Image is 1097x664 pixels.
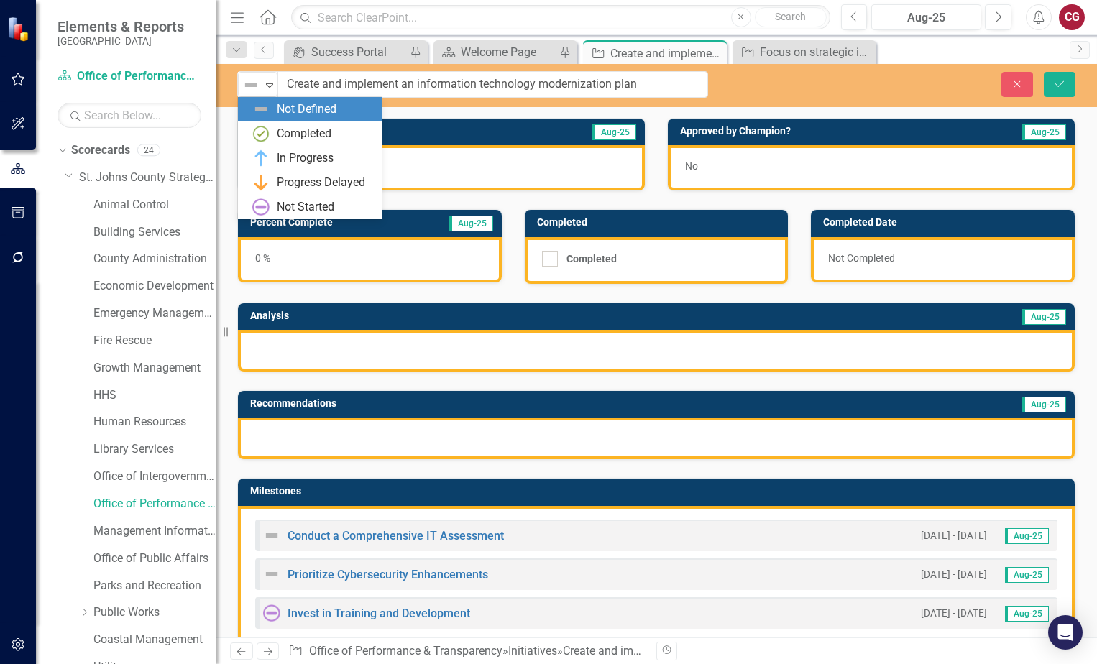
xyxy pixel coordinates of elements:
[277,71,708,98] input: This field is required
[277,101,336,118] div: Not Defined
[760,43,873,61] div: Focus on strategic investments in technology upgrades and workforce development to enhance the re...
[1005,606,1049,622] span: Aug-25
[93,251,216,267] a: County Administration
[1022,309,1066,325] span: Aug-25
[71,142,130,159] a: Scorecards
[592,124,636,140] span: Aug-25
[93,550,216,567] a: Office of Public Affairs
[461,43,556,61] div: Welcome Page
[93,197,216,213] a: Animal Control
[93,632,216,648] a: Coastal Management
[288,643,646,660] div: » »
[238,237,502,282] div: 0 %
[93,441,216,458] a: Library Services
[250,486,1068,497] h3: Milestones
[250,398,786,409] h3: Recommendations
[250,310,628,321] h3: Analysis
[242,76,260,93] img: Not Defined
[288,607,470,620] a: Invest in Training and Development
[252,174,270,191] img: Progress Delayed
[263,566,280,583] img: Not Defined
[93,305,216,322] a: Emergency Management
[680,126,955,137] h3: Approved by Champion?
[1005,567,1049,583] span: Aug-25
[93,469,216,485] a: Office of Intergovernmental Affairs
[1059,4,1085,30] button: CG
[508,644,557,658] a: Initiatives
[537,217,781,228] h3: Completed
[876,9,976,27] div: Aug-25
[58,68,201,85] a: Office of Performance & Transparency
[277,126,331,142] div: Completed
[263,604,280,622] img: Not Started
[58,103,201,128] input: Search Below...
[93,333,216,349] a: Fire Rescue
[291,5,830,30] input: Search ClearPoint...
[93,360,216,377] a: Growth Management
[736,43,873,61] a: Focus on strategic investments in technology upgrades and workforce development to enhance the re...
[288,529,504,543] a: Conduct a Comprehensive IT Assessment
[288,43,406,61] a: Success Portal
[58,35,184,47] small: [GEOGRAPHIC_DATA]
[250,217,408,228] h3: Percent Complete
[252,149,270,167] img: In Progress
[871,4,981,30] button: Aug-25
[93,387,216,404] a: HHS
[311,43,406,61] div: Success Portal
[755,7,827,27] button: Search
[58,18,184,35] span: Elements & Reports
[921,529,987,543] small: [DATE] - [DATE]
[449,216,493,231] span: Aug-25
[277,150,334,167] div: In Progress
[263,527,280,544] img: Not Defined
[563,644,913,658] div: Create and implement an information technology modernization plan
[610,45,723,63] div: Create and implement an information technology modernization plan
[93,578,216,594] a: Parks and Recreation
[277,175,365,191] div: Progress Delayed
[93,496,216,512] a: Office of Performance & Transparency
[79,170,216,186] a: St. Johns County Strategic Plan
[93,414,216,430] a: Human Resources
[437,43,556,61] a: Welcome Page
[137,144,160,157] div: 24
[823,217,1068,228] h3: Completed Date
[811,237,1075,282] div: Not Completed
[93,523,216,540] a: Management Information Systems
[252,125,270,142] img: Completed
[309,644,502,658] a: Office of Performance & Transparency
[921,607,987,620] small: [DATE] - [DATE]
[685,160,698,172] span: No
[1022,124,1066,140] span: Aug-25
[252,198,270,216] img: Not Started
[93,604,216,621] a: Public Works
[252,101,270,118] img: Not Defined
[93,278,216,295] a: Economic Development
[921,568,987,581] small: [DATE] - [DATE]
[1048,615,1083,650] div: Open Intercom Messenger
[7,17,32,42] img: ClearPoint Strategy
[288,568,488,581] a: Prioritize Cybersecurity Enhancements
[1005,528,1049,544] span: Aug-25
[1022,397,1066,412] span: Aug-25
[775,11,806,22] span: Search
[277,199,334,216] div: Not Started
[93,224,216,241] a: Building Services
